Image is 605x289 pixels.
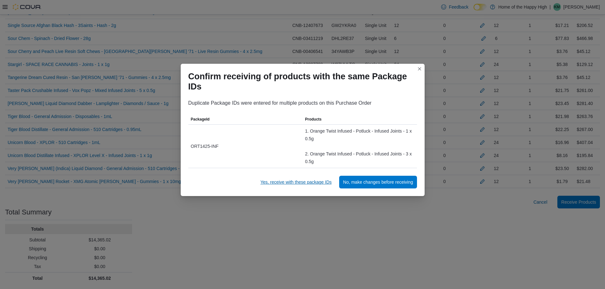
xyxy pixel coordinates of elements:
div: 1. Orange Twist Infused - Potluck - Infused Joints - 1 x 0.5g [305,127,414,142]
button: Yes, receive with these package IDs [258,176,334,188]
button: No, make changes before receiving [339,176,417,188]
div: Duplicate Package IDs were entered for multiple products on this Purchase Order [188,99,417,107]
button: Closes this modal window [416,65,423,73]
span: No, make changes before receiving [343,179,413,185]
span: Products [305,117,322,122]
h1: Confirm receiving of products with the same Package IDs [188,71,412,92]
div: 2. Orange Twist Infused - Potluck - Infused Joints - 3 x 0.5g [305,150,414,165]
span: Yes, receive with these package IDs [260,179,332,185]
span: PackageId [191,117,210,122]
span: ORT1425-INF [191,142,219,150]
